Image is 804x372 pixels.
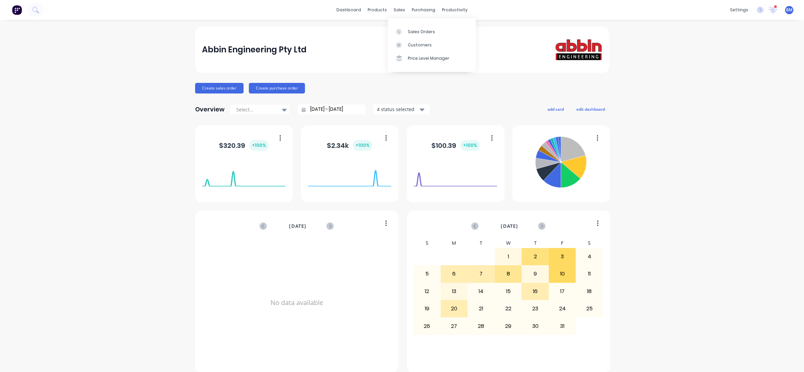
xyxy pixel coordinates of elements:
[333,5,364,15] a: dashboard
[522,318,548,334] div: 30
[202,43,307,56] div: Abbin Engineering Pty Ltd
[468,266,494,282] div: 7
[576,238,603,248] div: S
[495,283,522,300] div: 15
[495,238,522,248] div: W
[522,238,549,248] div: T
[441,283,468,300] div: 13
[202,238,391,367] div: No data available
[786,7,792,13] span: BM
[576,266,603,282] div: 11
[576,283,603,300] div: 18
[408,42,432,48] div: Customers
[522,266,548,282] div: 9
[373,104,430,114] button: 4 status selected
[195,83,244,93] button: Create sales order
[468,300,494,317] div: 21
[522,300,548,317] div: 23
[460,140,480,151] div: + 100 %
[414,318,440,334] div: 26
[522,248,548,265] div: 2
[249,140,269,151] div: + 100 %
[408,29,435,35] div: Sales Orders
[388,52,476,65] a: Price Level Manager
[468,318,494,334] div: 28
[377,106,419,113] div: 4 status selected
[468,283,494,300] div: 14
[576,248,603,265] div: 4
[495,266,522,282] div: 8
[364,5,390,15] div: products
[408,55,449,61] div: Price Level Manager
[439,5,471,15] div: productivity
[727,5,752,15] div: settings
[543,105,568,113] button: add card
[441,300,468,317] div: 20
[388,38,476,52] a: Customers
[441,266,468,282] div: 6
[12,5,22,15] img: Factory
[414,300,440,317] div: 19
[353,140,372,151] div: + 100 %
[549,248,576,265] div: 3
[441,238,468,248] div: M
[522,283,548,300] div: 16
[441,318,468,334] div: 27
[195,103,225,116] div: Overview
[413,238,441,248] div: S
[431,140,480,151] div: $ 100.39
[468,238,495,248] div: T
[549,238,576,248] div: F
[549,283,576,300] div: 17
[289,222,306,230] span: [DATE]
[390,5,408,15] div: sales
[501,222,518,230] span: [DATE]
[327,140,372,151] div: $ 2.34k
[572,105,609,113] button: edit dashboard
[576,300,603,317] div: 25
[549,266,576,282] div: 10
[549,318,576,334] div: 31
[249,83,305,93] button: Create purchase order
[219,140,269,151] div: $ 320.39
[495,300,522,317] div: 22
[495,318,522,334] div: 29
[414,266,440,282] div: 5
[408,5,439,15] div: purchasing
[414,283,440,300] div: 12
[388,25,476,38] a: Sales Orders
[549,300,576,317] div: 24
[495,248,522,265] div: 1
[555,39,602,60] img: Abbin Engineering Pty Ltd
